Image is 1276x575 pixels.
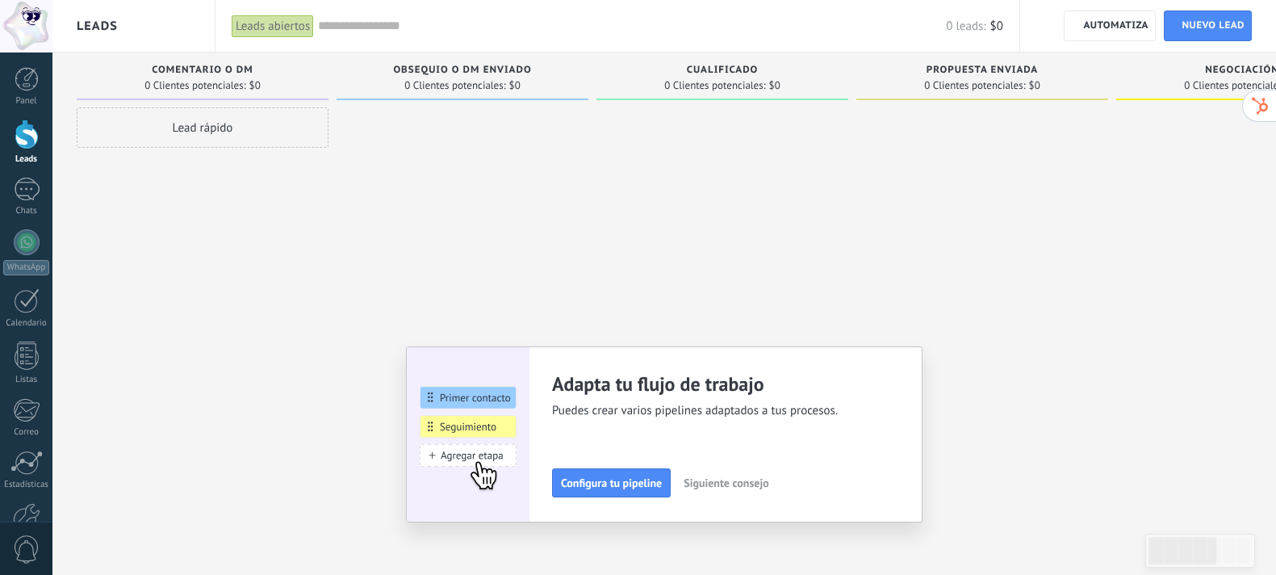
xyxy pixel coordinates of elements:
span: Configura tu pipeline [561,477,662,489]
span: 0 Clientes potenciales: [144,81,245,90]
div: Estadísticas [3,480,50,490]
span: $0 [1029,81,1040,90]
span: Propuesta enviada [927,65,1039,76]
span: $0 [509,81,521,90]
h2: Adapta tu flujo de trabajo [552,371,876,397]
a: Nuevo lead [1164,10,1252,41]
div: Comentario o DM [85,65,320,78]
span: 0 leads: [946,19,985,34]
button: Siguiente consejo [676,471,776,495]
span: Obsequio o DM enviado [393,65,531,76]
div: Chats [3,206,50,216]
span: Puedes crear varios pipelines adaptados a tus procesos. [552,403,876,419]
span: Nuevo lead [1182,11,1245,40]
div: Obsequio o DM enviado [345,65,580,78]
a: Automatiza [1064,10,1156,41]
span: 0 Clientes potenciales: [924,81,1025,90]
div: WhatsApp [3,260,49,275]
div: Calendario [3,318,50,329]
span: Comentario o DM [152,65,253,76]
button: Configura tu pipeline [552,468,671,497]
span: Leads [77,19,118,34]
div: Leads abiertos [232,15,314,38]
div: Leads [3,154,50,165]
span: $0 [249,81,261,90]
div: Lead rápido [77,107,328,148]
span: Siguiente consejo [684,477,768,489]
div: Propuesta enviada [864,65,1100,78]
div: Panel [3,96,50,107]
div: Cualificado [605,65,840,78]
span: Automatiza [1083,11,1148,40]
span: $0 [990,19,1003,34]
span: 0 Clientes potenciales: [404,81,505,90]
div: Correo [3,427,50,438]
span: 0 Clientes potenciales: [664,81,765,90]
span: $0 [769,81,780,90]
span: Cualificado [687,65,759,76]
div: Listas [3,375,50,385]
